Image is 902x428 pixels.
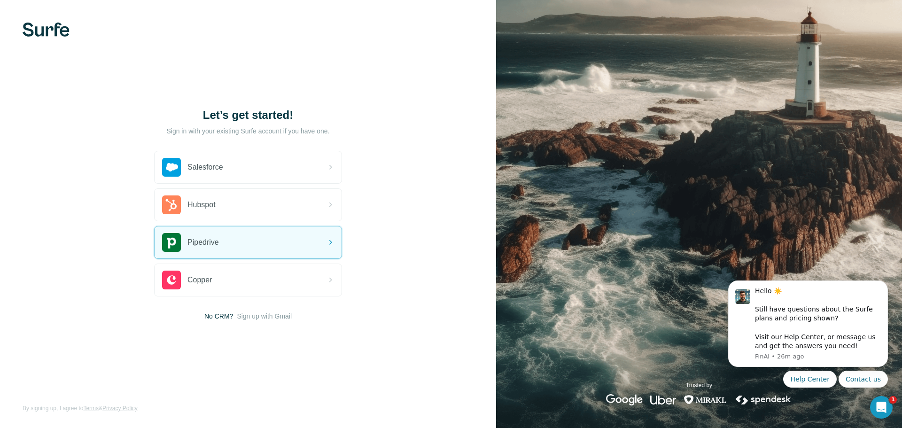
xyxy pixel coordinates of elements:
[870,396,893,419] iframe: Intercom live chat
[162,158,181,177] img: salesforce's logo
[162,233,181,252] img: pipedrive's logo
[187,199,216,210] span: Hubspot
[162,195,181,214] img: hubspot's logo
[187,162,223,173] span: Salesforce
[714,249,902,403] iframe: Intercom notifications message
[23,404,138,412] span: By signing up, I agree to &
[889,396,897,404] span: 1
[650,394,676,405] img: uber's logo
[102,405,138,412] a: Privacy Policy
[237,311,292,321] button: Sign up with Gmail
[686,381,712,389] p: Trusted by
[23,23,70,37] img: Surfe's logo
[204,311,233,321] span: No CRM?
[154,108,342,123] h1: Let’s get started!
[684,394,727,405] img: mirakl's logo
[187,237,219,248] span: Pipedrive
[83,405,99,412] a: Terms
[162,271,181,289] img: copper's logo
[166,126,329,136] p: Sign in with your existing Surfe account if you have one.
[187,274,212,286] span: Copper
[606,394,643,405] img: google's logo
